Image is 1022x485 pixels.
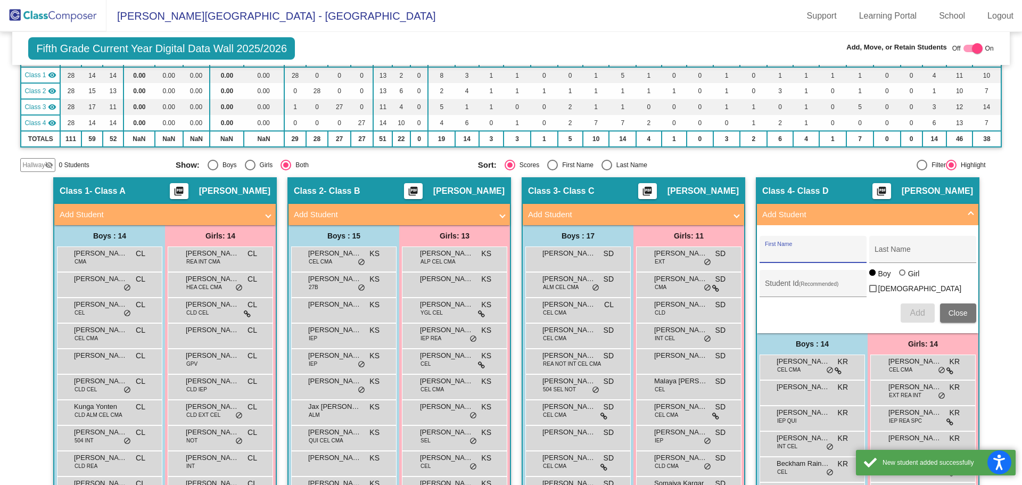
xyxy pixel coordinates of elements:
td: 1 [819,131,846,147]
td: 6 [767,131,793,147]
td: 17 [81,99,103,115]
td: NaN [155,131,183,147]
mat-radio-group: Select an option [176,160,470,170]
td: 1 [583,83,609,99]
td: 7 [609,115,636,131]
mat-icon: picture_as_pdf [172,186,185,201]
td: 0 [410,131,428,147]
span: Class 2 [294,186,324,196]
td: 1 [793,99,819,115]
td: 28 [60,83,81,99]
td: 0.00 [123,67,155,83]
span: [PERSON_NAME] [186,248,239,259]
td: 1 [504,83,531,99]
span: [PERSON_NAME] [542,248,596,259]
td: 0 [531,67,557,83]
td: 13 [373,67,392,83]
td: 1 [793,83,819,99]
td: 27 [328,99,350,115]
td: 0 [901,115,922,131]
td: 1 [662,83,687,99]
td: 0 [873,115,900,131]
td: 5 [609,67,636,83]
div: Boys : 17 [523,225,633,246]
td: 29 [284,131,306,147]
td: NaN [244,131,284,147]
span: REA INT CMA [186,258,220,266]
td: 1 [479,67,504,83]
td: 111 [60,131,81,147]
td: 5 [846,99,874,115]
span: HEA CEL CMA [186,283,222,291]
td: 4 [793,131,819,147]
td: 0 [328,83,350,99]
td: 4 [636,131,661,147]
td: 1 [558,83,583,99]
mat-panel-title: Add Student [762,209,960,221]
mat-expansion-panel-header: Add Student [757,204,978,225]
td: 0.00 [210,67,243,83]
a: Support [798,7,845,24]
td: 3 [504,131,531,147]
td: 13 [373,83,392,99]
input: First Name [765,249,861,258]
td: 1 [740,99,767,115]
span: Close [949,309,968,317]
td: 1 [504,115,531,131]
mat-panel-title: Add Student [294,209,492,221]
div: Girls [256,160,273,170]
td: 1 [531,83,557,99]
td: 0 [873,83,900,99]
td: 5 [428,99,455,115]
td: 2 [636,115,661,131]
div: Girls: 14 [165,225,276,246]
td: 1 [504,67,531,83]
td: 3 [455,67,479,83]
span: Class 4 [762,186,792,196]
td: 2 [428,83,455,99]
span: Class 3 [528,186,558,196]
td: 14 [81,67,103,83]
span: - Class A [89,186,126,196]
div: Last Name [612,160,647,170]
td: 28 [306,83,328,99]
td: 27 [328,131,350,147]
td: 0 [901,99,922,115]
td: 2 [392,67,410,83]
td: 0 [687,83,713,99]
span: [PERSON_NAME] [420,248,473,259]
span: 27B [309,283,318,291]
div: Both [291,160,309,170]
span: do_not_disturb_alt [358,258,365,267]
td: 38 [972,131,1001,147]
td: 13 [946,115,972,131]
td: 28 [60,115,81,131]
td: Chey Lowe - Class A [21,67,60,83]
span: Sort: [478,160,497,170]
td: 0 [687,115,713,131]
a: School [930,7,974,24]
span: ALP CEL CMA [421,258,456,266]
td: 3 [713,131,740,147]
td: 0.00 [210,83,243,99]
td: 6 [392,83,410,99]
td: 52 [103,131,123,147]
span: [PERSON_NAME] [902,186,973,196]
td: 0 [479,115,504,131]
td: 7 [972,83,1001,99]
td: 1 [531,131,557,147]
div: Boys [218,160,237,170]
button: Print Students Details [872,183,891,199]
td: 0.00 [123,99,155,115]
td: 28 [306,131,328,147]
td: 6 [922,115,946,131]
mat-icon: picture_as_pdf [641,186,654,201]
td: NaN [123,131,155,147]
div: Girls: 11 [633,225,744,246]
mat-expansion-panel-header: Add Student [289,204,510,225]
td: 1 [740,115,767,131]
td: 0 [819,83,846,99]
td: 4 [428,115,455,131]
mat-icon: visibility_off [45,161,53,169]
td: 0 [901,67,922,83]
